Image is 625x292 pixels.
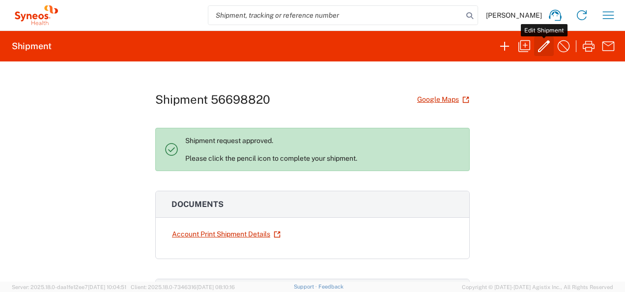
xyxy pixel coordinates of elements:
span: Copyright © [DATE]-[DATE] Agistix Inc., All Rights Reserved [462,283,613,292]
span: [DATE] 10:04:51 [88,284,126,290]
a: Google Maps [417,91,470,108]
a: Feedback [318,284,343,290]
h2: Shipment [12,40,52,52]
span: Documents [171,200,224,209]
input: Shipment, tracking or reference number [208,6,463,25]
span: [DATE] 08:10:16 [197,284,235,290]
h1: Shipment 56698820 [155,92,270,107]
a: Support [294,284,318,290]
p: Shipment request approved. Please click the pencil icon to complete your shipment. [185,136,461,163]
span: Server: 2025.18.0-daa1fe12ee7 [12,284,126,290]
span: Client: 2025.18.0-7346316 [131,284,235,290]
span: [PERSON_NAME] [486,11,542,20]
a: Account Print Shipment Details [171,226,281,243]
